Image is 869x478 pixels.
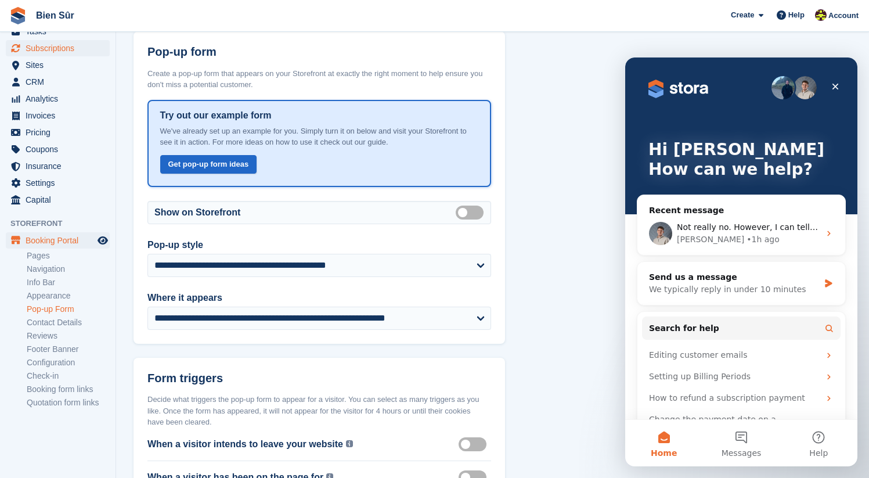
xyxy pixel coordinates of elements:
[27,250,110,261] a: Pages
[52,176,119,188] div: [PERSON_NAME]
[26,175,95,191] span: Settings
[17,351,215,385] div: Change the payment date on a Subscription
[27,357,110,368] a: Configuration
[26,91,95,107] span: Analytics
[6,107,110,124] a: menu
[10,218,116,229] span: Storefront
[17,330,215,351] div: How to refund a subscription payment
[26,74,95,90] span: CRM
[147,437,343,451] label: When a visitor intends to leave your website
[184,391,203,400] span: Help
[17,259,215,282] button: Search for help
[17,287,215,308] div: Editing customer emails
[160,125,479,148] p: We've already set up an example for you. Simply turn it on below and visit your Storefront to see...
[346,440,353,447] img: icon-info-grey-7440780725fd019a000dd9b08b2336e03edf1995a4989e88bcd33f0948082b44.svg
[6,192,110,208] a: menu
[9,7,27,24] img: stora-icon-8386f47178a22dfd0bd8f6a31ec36ba5ce8667c1dd55bd0f319d3a0aa187defe.svg
[6,141,110,157] a: menu
[459,443,491,445] label: Exit intent enabled
[459,476,491,478] label: Time on page enabled
[6,158,110,174] a: menu
[24,313,194,325] div: Setting up Billing Periods
[6,232,110,249] a: menu
[147,394,491,428] div: Decide what triggers the pop-up form to appear for a visitor. You can select as many triggers as ...
[27,304,110,315] a: Pop-up Form
[6,57,110,73] a: menu
[27,317,110,328] a: Contact Details
[26,192,95,208] span: Capital
[17,308,215,330] div: Setting up Billing Periods
[788,9,805,21] span: Help
[6,175,110,191] a: menu
[147,45,217,59] h2: Pop-up form
[731,9,754,21] span: Create
[27,371,110,382] a: Check-in
[6,74,110,90] a: menu
[160,110,479,121] h3: Try out our example form
[147,201,491,224] div: Show on Storefront
[121,176,154,188] div: • 1h ago
[24,265,94,277] span: Search for help
[24,292,194,304] div: Editing customer emails
[6,91,110,107] a: menu
[6,124,110,141] a: menu
[27,264,110,275] a: Navigation
[160,155,257,174] a: Get pop-up form ideas
[27,344,110,355] a: Footer Banner
[815,9,827,21] img: Marie Tran
[6,40,110,56] a: menu
[26,124,95,141] span: Pricing
[147,68,491,91] div: Create a pop-up form that appears on your Storefront at exactly the right moment to help ensure y...
[24,214,194,226] div: Send us a message
[26,232,95,249] span: Booking Portal
[26,107,95,124] span: Invoices
[24,356,194,380] div: Change the payment date on a Subscription
[24,226,194,238] div: We typically reply in under 10 minutes
[147,291,491,305] label: Where it appears
[26,391,52,400] span: Home
[155,362,232,409] button: Help
[26,158,95,174] span: Insurance
[26,40,95,56] span: Subscriptions
[26,57,95,73] span: Sites
[27,397,110,408] a: Quotation form links
[31,6,79,25] a: Bien Sûr
[27,330,110,342] a: Reviews
[96,391,136,400] span: Messages
[456,211,488,213] label: Enabled
[147,372,223,385] h2: Form triggers
[828,10,859,21] span: Account
[96,233,110,247] a: Preview store
[27,290,110,301] a: Appearance
[625,57,857,466] iframe: Intercom live chat
[27,277,110,288] a: Info Bar
[26,141,95,157] span: Coupons
[27,384,110,395] a: Booking form links
[24,335,194,347] div: How to refund a subscription payment
[147,238,491,252] label: Pop-up style
[77,362,154,409] button: Messages
[200,19,221,39] div: Close
[12,204,221,248] div: Send us a messageWe typically reply in under 10 minutes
